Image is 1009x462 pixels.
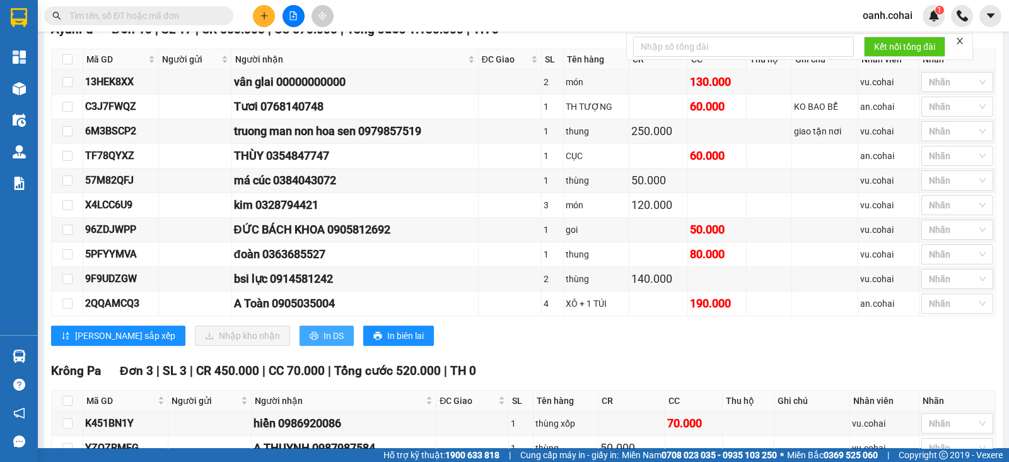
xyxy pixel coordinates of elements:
[13,145,26,158] img: warehouse-icon
[196,364,259,378] span: CR 450.000
[13,114,26,127] img: warehouse-icon
[860,272,917,286] div: vu.cohai
[324,329,344,343] span: In DS
[860,297,917,311] div: an.cohai
[794,124,856,138] div: giao tận nơi
[860,75,917,89] div: vu.cohai
[566,75,627,89] div: món
[535,441,596,455] div: thùng
[383,448,499,462] span: Hỗ trợ kỹ thuật:
[544,272,561,286] div: 2
[923,394,992,408] div: Nhãn
[780,453,784,458] span: ⚪️
[444,364,447,378] span: |
[564,49,629,70] th: Tên hàng
[253,5,275,27] button: plus
[566,297,627,311] div: XÔ + 1 TÚI
[860,149,917,163] div: an.cohai
[690,295,744,312] div: 190.000
[300,326,354,346] button: printerIn DS
[363,326,434,346] button: printerIn biên lai
[622,448,777,462] span: Miền Nam
[156,364,160,378] span: |
[633,37,854,57] input: Nhập số tổng đài
[83,242,159,267] td: 5PFYYMVA
[566,100,627,114] div: TH TƯỢNG
[13,435,25,447] span: message
[445,450,499,460] strong: 1900 633 818
[544,174,561,187] div: 1
[631,172,685,189] div: 50.000
[544,75,561,89] div: 2
[163,364,187,378] span: SL 3
[85,172,156,188] div: 57M82QFJ
[482,52,529,66] span: ĐC Giao
[83,436,168,461] td: YZQZRMFG
[864,37,945,57] button: Kết nối tổng đài
[667,415,720,432] div: 70.000
[852,417,917,430] div: vu.cohai
[860,198,917,212] div: vu.cohai
[69,9,218,23] input: Tìm tên, số ĐT hoặc mã đơn
[85,123,156,139] div: 6M3BSCP2
[195,326,290,346] button: downloadNhập kho nhận
[289,11,298,20] span: file-add
[11,8,27,27] img: logo-vxr
[542,49,564,70] th: SL
[440,394,496,408] span: ĐC Giao
[631,122,685,140] div: 250.000
[534,391,598,412] th: Tên hàng
[874,40,935,54] span: Kết nối tổng đài
[83,267,159,292] td: 9F9UDZGW
[852,441,917,455] div: vu.cohai
[955,37,964,45] span: close
[13,350,26,363] img: warehouse-icon
[83,119,159,144] td: 6M3BSCP2
[794,100,856,114] div: KO BAO BỂ
[600,439,663,457] div: 50.000
[860,100,917,114] div: an.cohai
[939,451,948,459] span: copyright
[566,174,627,187] div: thùng
[52,11,61,20] span: search
[860,174,917,187] div: vu.cohai
[957,10,968,21] img: phone-icon
[86,52,146,66] span: Mã GD
[234,270,476,288] div: bsi lực 0914581242
[850,391,919,412] th: Nhân viên
[937,6,942,15] span: 1
[450,364,476,378] span: TH 0
[234,172,476,189] div: má cúc 0384043072
[509,448,511,462] span: |
[269,364,325,378] span: CC 70.000
[83,144,159,169] td: TF78QYXZ
[85,440,166,456] div: YZQZRMFG
[334,364,441,378] span: Tổng cước 520.000
[860,124,917,138] div: vu.cohai
[312,5,334,27] button: aim
[979,5,1001,27] button: caret-down
[566,247,627,261] div: thung
[544,100,561,114] div: 1
[85,197,156,213] div: X4LCC6U9
[853,8,923,23] span: oanh.cohai
[544,124,561,138] div: 1
[83,218,159,242] td: 96ZDJWPP
[262,364,265,378] span: |
[373,331,382,341] span: printer
[234,122,476,140] div: truong man non hoa sen 0979857519
[787,448,878,462] span: Miền Bắc
[86,394,155,408] span: Mã GD
[566,223,627,237] div: goi
[690,147,744,165] div: 60.000
[234,73,476,91] div: vân glai 00000000000
[935,6,944,15] sup: 1
[283,5,305,27] button: file-add
[662,450,777,460] strong: 0708 023 035 - 0935 103 250
[85,222,156,237] div: 96ZDJWPP
[631,196,685,214] div: 120.000
[566,124,627,138] div: thung
[824,450,878,460] strong: 0369 525 060
[83,169,159,193] td: 57M82QFJ
[566,198,627,212] div: món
